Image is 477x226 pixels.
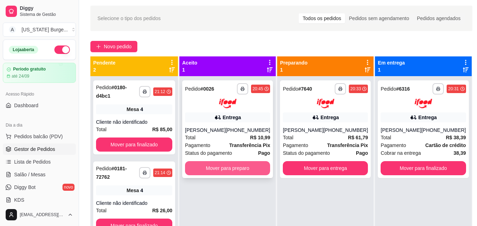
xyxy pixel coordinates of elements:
[3,182,76,193] a: Diggy Botnovo
[3,120,76,131] div: Dia a dia
[3,23,76,37] button: Select a team
[20,5,73,12] span: Diggy
[9,46,38,54] div: Loja aberta
[280,66,308,73] p: 1
[96,207,107,214] span: Total
[3,131,76,142] button: Pedidos balcão (PDV)
[20,12,73,17] span: Sistema de Gestão
[396,86,410,92] strong: # 6316
[453,150,466,156] strong: 38,39
[283,149,330,157] span: Status do pagamento
[3,63,76,83] a: Período gratuitoaté 24/09
[96,200,172,207] div: Cliente não identificado
[299,13,345,23] div: Todos os pedidos
[96,85,112,90] span: Pedido
[381,141,406,149] span: Pagamento
[415,99,432,108] img: ifood
[219,99,237,108] img: ifood
[185,86,201,92] span: Pedido
[54,45,70,54] button: Alterar Status
[3,194,76,206] a: KDS
[3,3,76,20] a: DiggySistema de Gestão
[283,86,298,92] span: Pedido
[185,141,210,149] span: Pagamento
[182,66,197,73] p: 1
[381,86,396,92] span: Pedido
[381,161,466,175] button: Mover para finalizado
[97,14,161,22] span: Selecione o tipo dos pedidos
[152,208,172,213] strong: R$ 26,00
[3,206,76,223] button: [EMAIL_ADDRESS][DOMAIN_NAME]
[3,143,76,155] a: Gestor de Pedidos
[283,134,293,141] span: Total
[14,146,55,153] span: Gestor de Pedidos
[96,138,172,152] button: Mover para finalizado
[185,134,196,141] span: Total
[413,13,465,23] div: Pedidos agendados
[421,127,466,134] div: [PHONE_NUMBER]
[283,141,308,149] span: Pagamento
[229,142,270,148] strong: Transferência Pix
[327,142,368,148] strong: Transferência Pix
[378,59,405,66] p: Em entrega
[104,43,132,50] span: Novo pedido
[345,13,413,23] div: Pedidos sem agendamento
[96,166,127,180] strong: # 0181-72762
[321,114,339,121] div: Entrega
[185,161,270,175] button: Mover para preparo
[93,66,115,73] p: 2
[182,59,197,66] p: Aceito
[381,149,421,157] span: Cobrar na entrega
[356,150,368,156] strong: Pago
[90,41,137,52] button: Novo pedido
[96,118,172,126] div: Cliente não identificado
[283,127,323,134] div: [PERSON_NAME]
[252,86,263,92] div: 20:45
[201,86,214,92] strong: # 0026
[141,106,143,113] div: 4
[155,89,165,94] div: 21:12
[185,149,232,157] span: Status do pagamento
[9,26,16,33] span: A
[317,99,334,108] img: ifood
[378,66,405,73] p: 1
[3,169,76,180] a: Salão / Mesas
[350,86,361,92] div: 20:33
[14,171,46,178] span: Salão / Mesas
[14,133,63,140] span: Pedidos balcão (PDV)
[348,135,368,140] strong: R$ 61,79
[14,196,24,203] span: KDS
[14,102,38,109] span: Dashboard
[22,26,68,33] div: [US_STATE] Burge ...
[418,114,437,121] div: Entrega
[13,67,46,72] article: Período gratuito
[20,212,65,218] span: [EMAIL_ADDRESS][DOMAIN_NAME]
[93,59,115,66] p: Pendente
[280,59,308,66] p: Preparando
[425,142,466,148] strong: Cartão de crédito
[448,86,459,92] div: 20:31
[3,100,76,111] a: Dashboard
[12,73,29,79] article: até 24/09
[14,184,36,191] span: Diggy Bot
[96,85,127,99] strong: # 0180-d4bc1
[223,114,241,121] div: Entrega
[283,161,368,175] button: Mover para entrega
[323,127,368,134] div: [PHONE_NUMBER]
[14,158,51,165] span: Lista de Pedidos
[258,150,270,156] strong: Pago
[127,106,139,113] span: Mesa
[250,135,270,140] strong: R$ 10,99
[3,156,76,167] a: Lista de Pedidos
[96,166,112,171] span: Pedido
[152,127,172,132] strong: R$ 85,00
[381,134,391,141] span: Total
[141,187,143,194] div: 4
[155,170,165,176] div: 21:14
[96,44,101,49] span: plus
[381,127,421,134] div: [PERSON_NAME]
[185,127,226,134] div: [PERSON_NAME]
[298,86,312,92] strong: # 7640
[127,187,139,194] span: Mesa
[446,135,466,140] strong: R$ 38,39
